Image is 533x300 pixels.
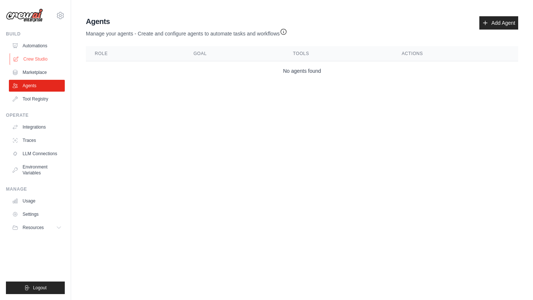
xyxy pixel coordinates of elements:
a: Agents [9,80,65,92]
span: Resources [23,225,44,231]
a: Settings [9,208,65,220]
img: Logo [6,8,43,23]
button: Logout [6,282,65,294]
a: Automations [9,40,65,52]
th: Role [86,46,185,61]
div: Operate [6,112,65,118]
th: Tools [284,46,393,61]
a: Tool Registry [9,93,65,105]
span: Logout [33,285,47,291]
a: Environment Variables [9,161,65,179]
h2: Agents [86,16,287,27]
div: Manage [6,186,65,192]
th: Goal [185,46,284,61]
a: Integrations [9,121,65,133]
a: LLM Connections [9,148,65,160]
a: Add Agent [479,16,518,30]
a: Marketplace [9,67,65,78]
a: Traces [9,134,65,146]
a: Usage [9,195,65,207]
th: Actions [393,46,518,61]
p: Manage your agents - Create and configure agents to automate tasks and workflows [86,27,287,37]
button: Resources [9,222,65,233]
a: Crew Studio [10,53,66,65]
td: No agents found [86,61,518,81]
div: Build [6,31,65,37]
